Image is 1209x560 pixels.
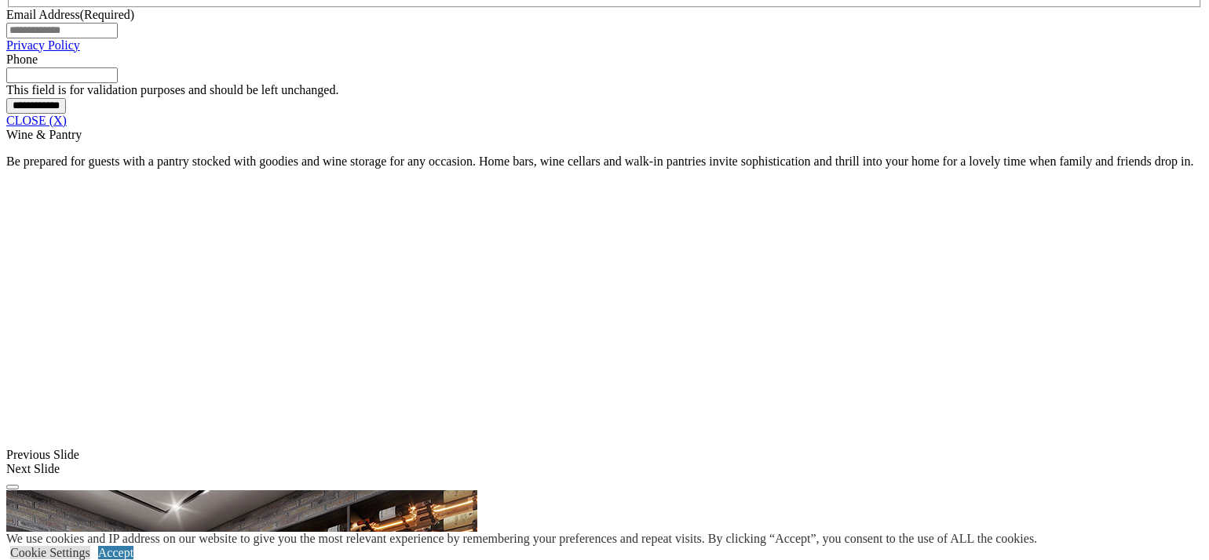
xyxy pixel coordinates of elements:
[98,546,133,559] a: Accept
[6,38,80,52] a: Privacy Policy
[6,114,67,127] a: CLOSE (X)
[6,448,1203,462] div: Previous Slide
[6,83,1203,97] div: This field is for validation purposes and should be left unchanged.
[6,155,1203,169] p: Be prepared for guests with a pantry stocked with goodies and wine storage for any occasion. Home...
[6,53,38,66] label: Phone
[6,128,82,141] span: Wine & Pantry
[6,462,1203,476] div: Next Slide
[10,546,90,559] a: Cookie Settings
[80,8,134,21] span: (Required)
[6,532,1037,546] div: We use cookies and IP address on our website to give you the most relevant experience by remember...
[6,485,19,489] button: Click here to pause slide show
[6,8,134,21] label: Email Address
